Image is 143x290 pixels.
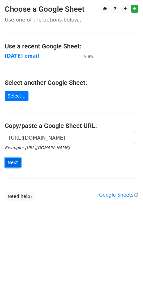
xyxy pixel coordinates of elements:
iframe: Chat Widget [111,260,143,290]
small: Example: [URL][DOMAIN_NAME] [5,145,70,150]
input: Next [5,158,21,167]
h4: Use a recent Google Sheet: [5,42,138,50]
small: View [84,54,93,59]
a: [DATE] email [5,53,39,59]
p: Use one of the options below... [5,16,138,23]
h4: Select another Google Sheet: [5,79,138,86]
a: Google Sheets [99,192,138,198]
a: Need help? [5,192,35,201]
h3: Choose a Google Sheet [5,5,138,14]
a: View [78,53,93,59]
input: Paste your Google Sheet URL here [5,132,135,144]
h4: Copy/paste a Google Sheet URL: [5,122,138,129]
a: Select... [5,91,28,101]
